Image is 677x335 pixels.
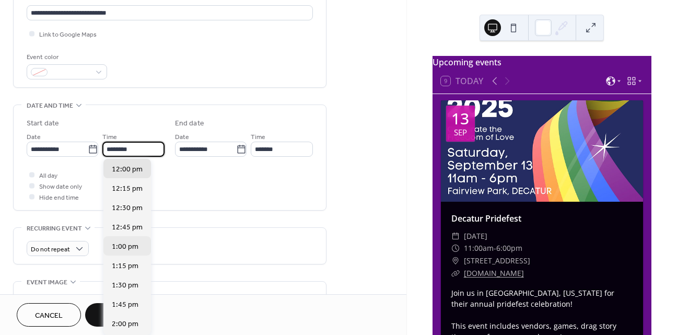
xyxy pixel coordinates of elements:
span: 1:30 pm [112,280,138,291]
span: [STREET_ADDRESS] [464,255,530,267]
div: Start date [27,118,59,129]
span: Cancel [35,310,63,321]
span: [DATE] [464,230,487,242]
span: - [494,242,496,255]
div: Upcoming events [433,56,651,68]
span: 2:00 pm [112,319,138,330]
span: 6:00pm [496,242,522,255]
span: 1:15 pm [112,261,138,272]
span: 12:15 pm [112,183,143,194]
span: Time [251,132,265,143]
div: ​ [451,230,460,242]
div: Event color [27,52,105,63]
span: Show date only [39,181,82,192]
span: 1:45 pm [112,299,138,310]
span: 1:00 pm [112,241,138,252]
span: Date [175,132,189,143]
span: Recurring event [27,223,82,234]
div: ​ [451,242,460,255]
span: Event image [27,277,67,288]
span: All day [39,170,57,181]
a: Decatur Pridefest [451,213,521,224]
a: [DOMAIN_NAME] [464,268,524,278]
div: 13 [451,111,469,126]
div: End date [175,118,204,129]
span: 11:00am [464,242,494,255]
span: Time [102,132,117,143]
span: Do not repeat [31,244,70,256]
div: ​ [451,255,460,267]
button: Save [85,303,139,327]
span: Link to Google Maps [39,29,97,40]
span: Date and time [27,100,73,111]
span: Date [27,132,41,143]
span: 12:30 pm [112,203,143,214]
button: Cancel [17,303,81,327]
span: 12:45 pm [112,222,143,233]
span: 12:00 pm [112,164,143,175]
div: ​ [451,267,460,280]
span: Hide end time [39,192,79,203]
div: Sep [454,129,467,136]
